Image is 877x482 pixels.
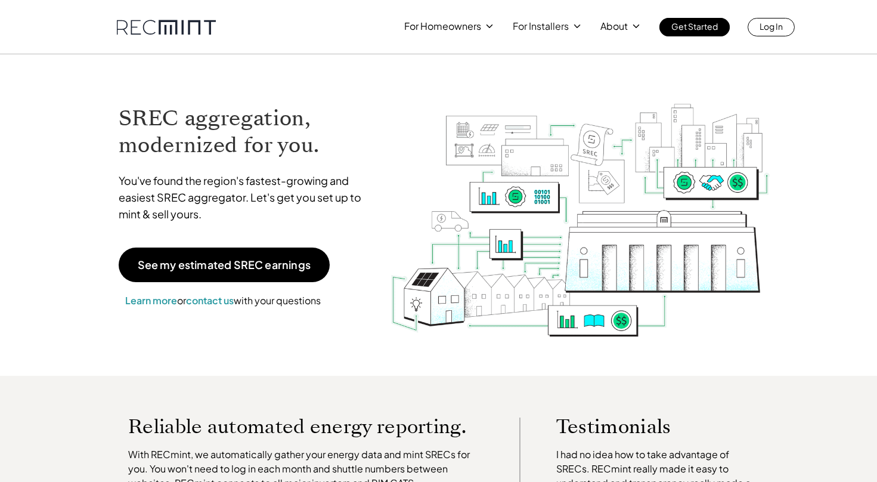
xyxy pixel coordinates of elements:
[404,18,481,35] p: For Homeowners
[748,18,795,36] a: Log In
[600,18,628,35] p: About
[659,18,730,36] a: Get Started
[671,18,718,35] p: Get Started
[119,248,330,282] a: See my estimated SREC earnings
[119,105,373,159] h1: SREC aggregation, modernized for you.
[760,18,783,35] p: Log In
[119,293,327,308] p: or with your questions
[119,172,373,223] p: You've found the region's fastest-growing and easiest SREC aggregator. Let's get you set up to mi...
[186,294,234,307] a: contact us
[125,294,177,307] a: Learn more
[128,418,484,435] p: Reliable automated energy reporting.
[390,72,770,340] img: RECmint value cycle
[513,18,569,35] p: For Installers
[556,418,734,435] p: Testimonials
[138,259,311,270] p: See my estimated SREC earnings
